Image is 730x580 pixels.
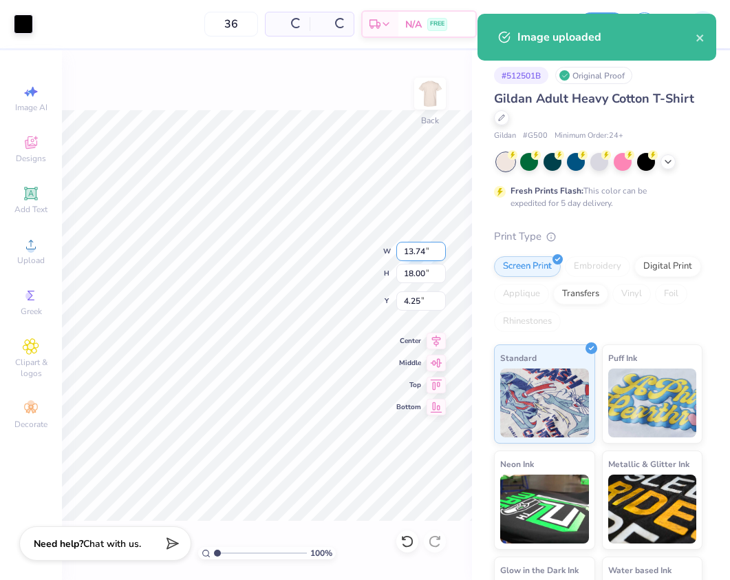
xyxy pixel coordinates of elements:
strong: Fresh Prints Flash: [511,185,583,196]
span: Puff Ink [608,351,637,365]
div: Vinyl [612,284,651,304]
span: FREE [430,19,444,29]
span: Glow in the Dark Ink [500,563,579,577]
span: Center [396,336,421,346]
span: Gildan [494,130,516,142]
div: Image uploaded [517,29,696,45]
div: Rhinestones [494,311,561,332]
span: Minimum Order: 24 + [555,130,623,142]
img: Metallic & Glitter Ink [608,475,697,543]
button: close [696,29,705,45]
span: Image AI [15,102,47,113]
div: Foil [655,284,687,304]
span: Neon Ink [500,457,534,471]
span: Metallic & Glitter Ink [608,457,689,471]
div: Applique [494,284,549,304]
span: Clipart & logos [7,357,55,379]
span: Water based Ink [608,563,672,577]
span: Designs [16,153,46,164]
div: Print Type [494,229,702,245]
span: Standard [500,351,537,365]
span: Add Text [14,204,47,215]
div: Digital Print [634,256,701,277]
div: Back [421,114,439,127]
span: Upload [17,255,45,266]
div: This color can be expedited for 5 day delivery. [511,185,680,209]
img: Neon Ink [500,475,589,543]
span: Bottom [396,402,421,412]
div: Original Proof [555,67,632,84]
div: # 512501B [494,67,548,84]
input: Untitled Design [504,10,572,38]
span: Top [396,380,421,390]
strong: Need help? [34,537,83,550]
input: – – [204,12,258,37]
span: Chat with us. [83,537,141,550]
img: Standard [500,369,589,437]
span: Middle [396,358,421,368]
div: Transfers [553,284,608,304]
span: N/A [405,17,422,32]
img: Back [416,80,444,107]
span: 100 % [310,547,332,559]
div: Embroidery [565,256,630,277]
span: Gildan Adult Heavy Cotton T-Shirt [494,90,694,107]
img: Puff Ink [608,369,697,437]
span: Greek [21,306,42,317]
div: Screen Print [494,256,561,277]
span: Decorate [14,419,47,430]
span: # G500 [523,130,548,142]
